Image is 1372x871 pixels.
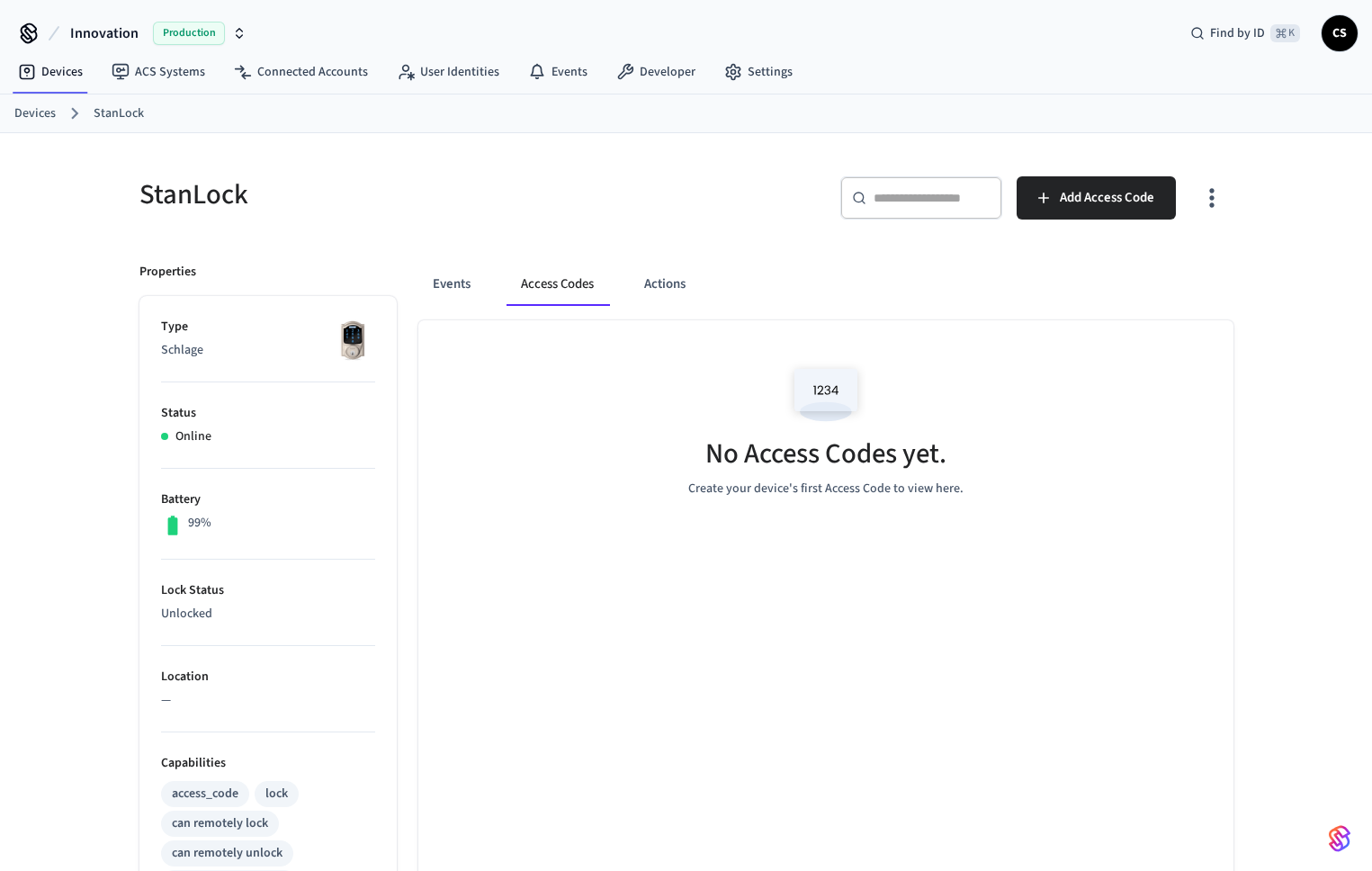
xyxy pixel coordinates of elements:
[1323,17,1356,49] span: CS
[97,56,220,88] a: ACS Systems
[705,435,946,472] h5: No Access Codes yet.
[70,22,139,44] span: Innovation
[153,22,225,45] span: Production
[161,605,375,624] p: Unlocked
[507,263,608,306] button: Access Codes
[418,263,1233,306] div: ant example
[4,56,97,88] a: Devices
[688,480,964,498] p: Create your device's first Access Code to view here.
[139,176,676,213] h5: StanLock
[161,691,375,710] p: —
[1322,15,1358,51] button: CS
[785,356,866,433] img: Access Codes Empty State
[14,104,56,123] a: Devices
[1176,17,1314,49] div: Find by ID⌘ K
[175,427,211,446] p: Online
[172,814,268,833] div: can remotely lock
[161,754,375,773] p: Capabilities
[161,318,375,337] p: Type
[710,56,807,88] a: Settings
[265,785,288,804] div: lock
[220,56,382,88] a: Connected Accounts
[161,668,375,687] p: Location
[514,56,602,88] a: Events
[172,844,282,863] div: can remotely unlock
[161,404,375,423] p: Status
[161,490,375,509] p: Battery
[139,263,196,282] p: Properties
[172,785,238,804] div: access_code
[1017,176,1176,220] button: Add Access Code
[1060,186,1154,210] span: Add Access Code
[161,341,375,360] p: Schlage
[602,56,710,88] a: Developer
[630,263,700,306] button: Actions
[188,514,211,533] p: 99%
[1210,24,1265,42] span: Find by ID
[1329,824,1350,853] img: SeamLogoGradient.69752ec5.svg
[1270,24,1300,42] span: ⌘ K
[418,263,485,306] button: Events
[161,581,375,600] p: Lock Status
[94,104,144,123] a: StanLock
[382,56,514,88] a: User Identities
[330,318,375,363] img: Schlage Sense Smart Deadbolt with Camelot Trim, Front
